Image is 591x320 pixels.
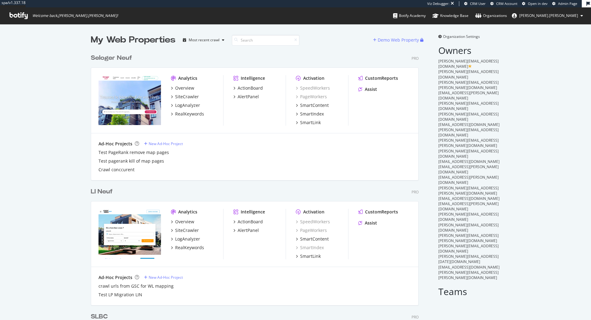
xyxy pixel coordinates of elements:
div: Ad-Hoc Projects [98,274,132,281]
span: [PERSON_NAME][EMAIL_ADDRESS][PERSON_NAME][DOMAIN_NAME] [438,185,499,196]
a: New Ad-Hoc Project [144,141,183,146]
a: Open in dev [522,1,548,6]
div: New Ad-Hoc Project [149,275,183,280]
span: [EMAIL_ADDRESS][PERSON_NAME][DOMAIN_NAME] [438,201,499,212]
span: Organization Settings [443,34,480,39]
div: SmartContent [300,102,329,108]
div: Assist [365,86,377,92]
div: SmartLink [300,253,321,259]
div: Assist [365,220,377,226]
div: Pro [412,314,419,320]
span: [PERSON_NAME][EMAIL_ADDRESS][DOMAIN_NAME] [438,148,499,159]
span: CRM User [470,1,486,6]
div: Pro [412,189,419,195]
a: SpeedWorkers [296,85,330,91]
a: Overview [171,219,194,225]
span: [PERSON_NAME][EMAIL_ADDRESS][PERSON_NAME][DOMAIN_NAME] [438,80,499,90]
span: [PERSON_NAME][EMAIL_ADDRESS][DOMAIN_NAME] [438,222,499,233]
a: Botify Academy [393,7,426,24]
div: Analytics [178,75,197,81]
a: Knowledge Base [432,7,468,24]
div: SpeedWorkers [296,219,330,225]
a: Assist [358,86,377,92]
div: Knowledge Base [432,13,468,19]
div: SmartContent [300,236,329,242]
div: SiteCrawler [175,227,199,233]
div: Intelligence [241,75,265,81]
div: My Web Properties [91,34,175,46]
div: Activation [303,209,324,215]
div: Viz Debugger: [427,1,449,6]
button: Most recent crawl [180,35,227,45]
div: Pro [412,56,419,61]
a: SmartContent [296,102,329,108]
span: [EMAIL_ADDRESS][PERSON_NAME][DOMAIN_NAME] [438,175,499,185]
a: SmartIndex [296,245,324,251]
div: LI Neuf [91,187,113,196]
a: New Ad-Hoc Project [144,275,183,280]
span: [EMAIL_ADDRESS][DOMAIN_NAME] [438,159,500,164]
div: New Ad-Hoc Project [149,141,183,146]
a: RealKeywords [171,111,204,117]
div: Most recent crawl [189,38,219,42]
a: AlertPanel [233,94,259,100]
a: Demo Web Property [373,37,420,43]
a: LogAnalyzer [171,102,200,108]
div: SmartIndex [300,111,324,117]
div: CustomReports [365,209,398,215]
span: [EMAIL_ADDRESS][DOMAIN_NAME] [438,122,500,127]
div: Activation [303,75,324,81]
span: CRM Account [496,1,517,6]
a: LI Neuf [91,187,115,196]
span: [PERSON_NAME][EMAIL_ADDRESS][DOMAIN_NAME] [438,59,499,69]
a: CRM User [464,1,486,6]
span: [PERSON_NAME][EMAIL_ADDRESS][DOMAIN_NAME] [438,111,499,122]
a: CustomReports [358,75,398,81]
a: Test LP Migration LIN [98,292,142,298]
button: Demo Web Property [373,35,420,45]
button: [PERSON_NAME].[PERSON_NAME] [507,11,588,21]
a: SmartContent [296,236,329,242]
div: RealKeywords [175,111,204,117]
h2: Teams [438,286,500,297]
div: LogAnalyzer [175,102,200,108]
div: LogAnalyzer [175,236,200,242]
a: AlertPanel [233,227,259,233]
a: RealKeywords [171,245,204,251]
a: SiteCrawler [171,227,199,233]
a: SiteCrawler [171,94,199,100]
span: [PERSON_NAME][EMAIL_ADDRESS][DOMAIN_NAME] [438,243,499,254]
span: [EMAIL_ADDRESS][DOMAIN_NAME] [438,196,500,201]
h2: Owners [438,45,500,55]
div: Overview [175,219,194,225]
a: crawl urls from GSC for WL mapping [98,283,174,289]
div: CustomReports [365,75,398,81]
a: PageWorkers [296,227,327,233]
div: SmartLink [300,119,321,126]
a: SmartIndex [296,111,324,117]
a: CustomReports [358,209,398,215]
img: selogerneuf.com [98,75,161,125]
a: PageWorkers [296,94,327,100]
span: [PERSON_NAME][EMAIL_ADDRESS][DOMAIN_NAME] [438,69,499,79]
span: [PERSON_NAME][EMAIL_ADDRESS][DOMAIN_NAME] [438,212,499,222]
div: Intelligence [241,209,265,215]
div: SiteCrawler [175,94,199,100]
div: Analytics [178,209,197,215]
span: [EMAIL_ADDRESS][DOMAIN_NAME] [438,265,500,270]
span: [PERSON_NAME][EMAIL_ADDRESS][DOMAIN_NAME] [438,101,499,111]
div: Ad-Hoc Projects [98,141,132,147]
a: Seloger Neuf [91,54,135,63]
a: Test PageRank remove map pages [98,149,169,156]
span: [PERSON_NAME][EMAIL_ADDRESS][PERSON_NAME][DOMAIN_NAME] [438,233,499,243]
a: Overview [171,85,194,91]
input: Search [232,35,300,46]
a: Crawl conccurent [98,167,135,173]
a: LogAnalyzer [171,236,200,242]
